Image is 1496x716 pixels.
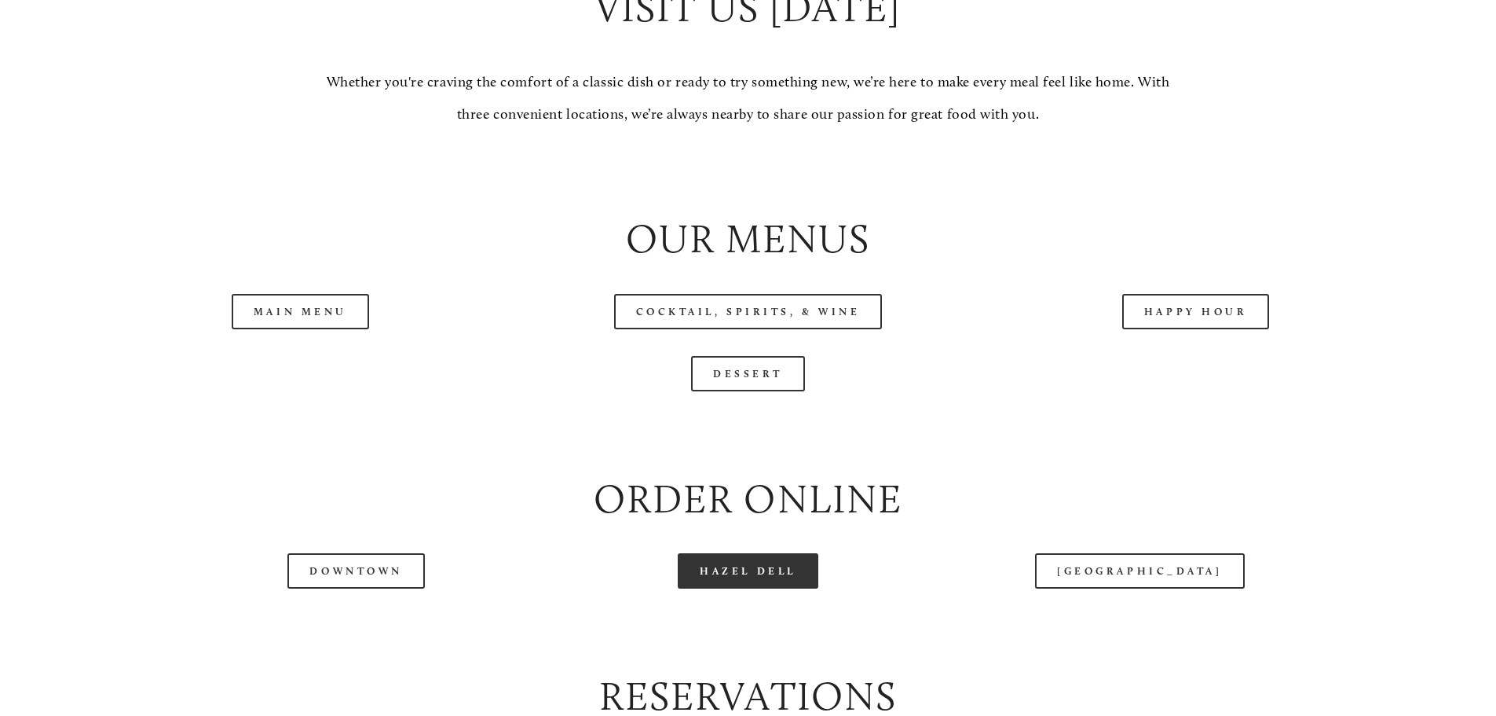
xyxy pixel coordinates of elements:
a: Hazel Dell [678,553,818,589]
h2: Our Menus [90,211,1406,267]
h2: Order Online [90,472,1406,527]
a: Cocktail, Spirits, & Wine [614,294,883,329]
a: Downtown [287,553,424,589]
a: [GEOGRAPHIC_DATA] [1035,553,1244,589]
a: Main Menu [232,294,369,329]
a: Happy Hour [1122,294,1270,329]
a: Dessert [691,356,805,391]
